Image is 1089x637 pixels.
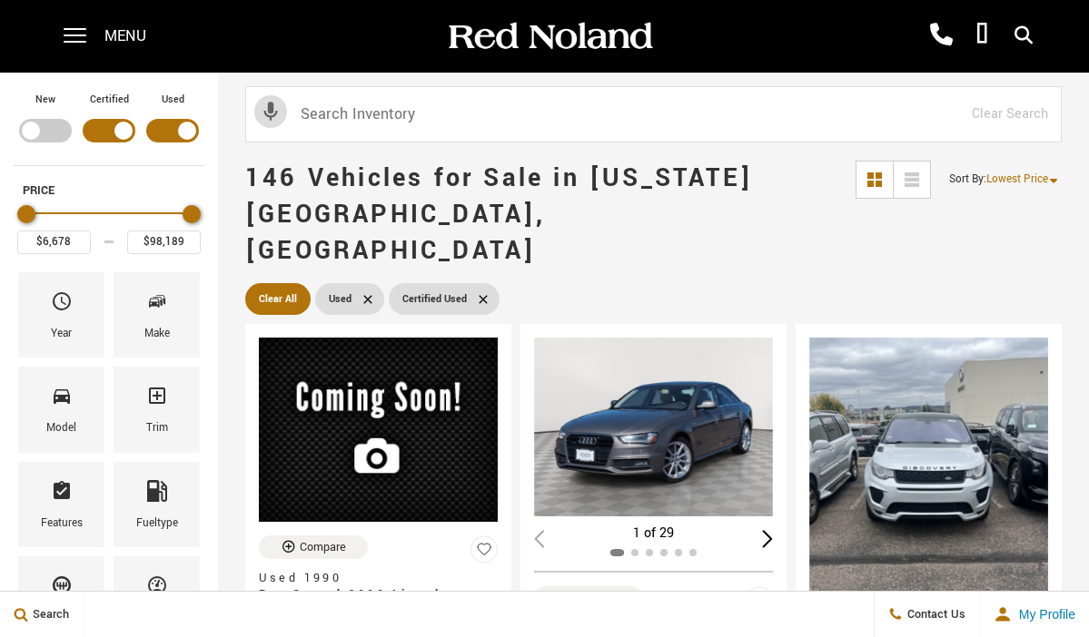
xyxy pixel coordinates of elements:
[136,514,178,534] div: Fueltype
[903,606,965,622] span: Contact Us
[35,91,55,109] label: New
[980,592,1089,637] button: user-profile-menu
[14,91,204,165] div: Filter by Vehicle Type
[986,171,1048,187] span: Lowest Price
[51,380,73,418] span: Model
[114,272,200,358] div: MakeMake
[51,324,72,344] div: Year
[18,462,104,547] div: FeaturesFeatures
[259,288,297,310] span: Clear All
[23,182,195,199] h5: Price
[114,462,200,547] div: FueltypeFueltype
[534,338,773,516] div: 1 / 2
[300,539,346,555] div: Compare
[146,570,168,608] span: Mileage
[51,286,73,324] span: Year
[144,324,170,344] div: Make
[949,171,986,187] span: Sort By :
[146,380,168,418] span: Trim
[259,338,498,522] img: 1990 Lincoln Mark VII LSC
[146,475,168,514] span: Fueltype
[146,418,168,438] div: Trim
[162,91,184,109] label: Used
[746,586,773,622] button: Save Vehicle
[51,570,73,608] span: Transmission
[183,205,201,223] div: Maximum Price
[17,205,35,223] div: Minimum Price
[18,272,104,358] div: YearYear
[445,21,654,53] img: Red Noland Auto Group
[245,86,1062,142] input: Search Inventory
[17,199,201,254] div: Price
[51,475,73,514] span: Features
[1012,607,1075,622] span: My Profile
[762,530,773,547] div: Next slide
[534,338,773,516] img: 2014 Audi A4 2.0T Premium Plus 1
[17,230,91,254] input: Minimum
[245,161,753,269] span: 146 Vehicles for Sale in [US_STATE][GEOGRAPHIC_DATA], [GEOGRAPHIC_DATA]
[259,570,484,586] span: Used 1990
[254,95,287,128] svg: Click to toggle on voice search
[46,418,76,438] div: Model
[259,586,484,619] span: Pre-Owned 1990 Lincoln Mark VII LSC
[146,286,168,324] span: Make
[41,514,83,534] div: Features
[402,288,467,310] span: Certified Used
[259,535,368,559] button: Compare Vehicle
[534,524,773,544] div: 1 of 29
[114,367,200,452] div: TrimTrim
[18,367,104,452] div: ModelModel
[127,230,201,254] input: Maximum
[329,288,351,310] span: Used
[470,535,498,571] button: Save Vehicle
[90,91,129,109] label: Certified
[28,606,69,622] span: Search
[259,570,498,619] a: Used 1990Pre-Owned 1990 Lincoln Mark VII LSC
[534,586,643,610] button: Compare Vehicle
